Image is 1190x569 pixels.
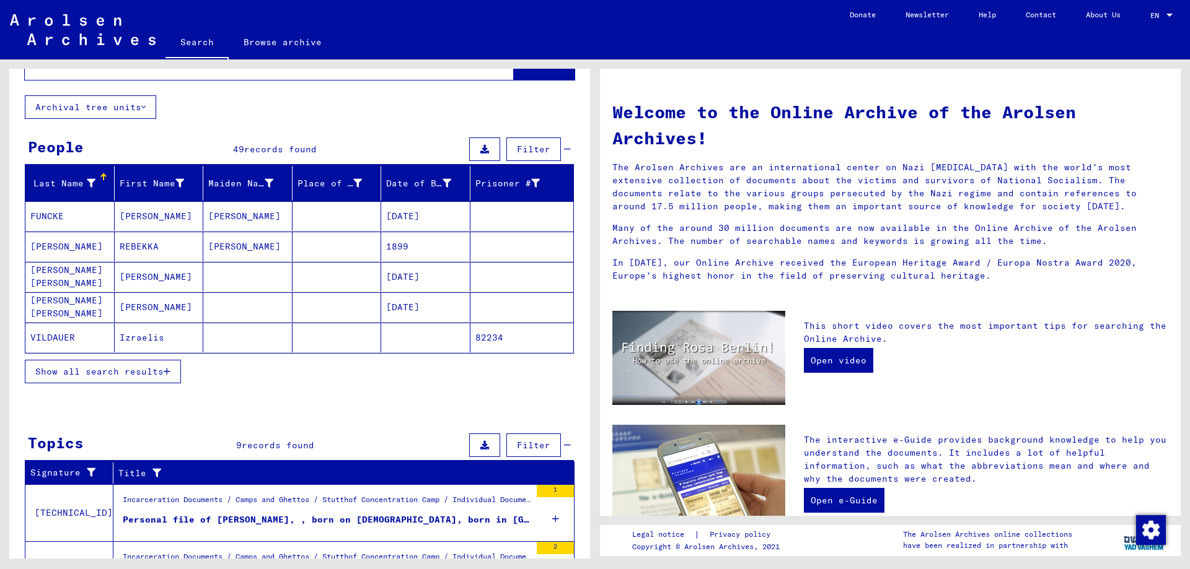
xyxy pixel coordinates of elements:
[30,177,95,190] div: Last Name
[244,144,317,155] span: records found
[229,27,337,57] a: Browse archive
[612,222,1168,248] p: Many of the around 30 million documents are now available in the Online Archive of the Arolsen Ar...
[25,360,181,383] button: Show all search results
[28,136,84,158] div: People
[381,166,470,201] mat-header-cell: Date of Birth
[115,262,204,292] mat-cell: [PERSON_NAME]
[118,463,559,483] div: Title
[612,311,785,405] img: video.jpg
[632,528,694,541] a: Legal notice
[632,541,785,552] p: Copyright © Arolsen Archives, 2021
[236,440,242,451] span: 9
[242,440,314,451] span: records found
[381,292,470,322] mat-cell: [DATE]
[208,177,273,190] div: Maiden Name
[297,173,381,193] div: Place of Birth
[115,166,204,201] mat-header-cell: First Name
[1150,11,1164,20] span: EN
[506,137,561,161] button: Filter
[381,262,470,292] mat-cell: [DATE]
[25,232,115,261] mat-cell: [PERSON_NAME]
[1136,515,1166,545] img: Change consent
[381,232,470,261] mat-cell: 1899
[386,177,451,190] div: Date of Birth
[25,166,115,201] mat-header-cell: Last Name
[293,166,382,201] mat-header-cell: Place of Birth
[475,177,540,190] div: Prisoner #
[700,528,785,541] a: Privacy policy
[612,256,1168,282] p: In [DATE], our Online Archive received the European Heritage Award / Europa Nostra Award 2020, Eu...
[115,323,204,352] mat-cell: Izraelis
[612,161,1168,213] p: The Arolsen Archives are an international center on Nazi [MEDICAL_DATA] with the world’s most ext...
[203,232,293,261] mat-cell: [PERSON_NAME]
[208,173,292,193] div: Maiden Name
[470,166,574,201] mat-header-cell: Prisoner #
[30,466,97,479] div: Signature
[612,99,1168,151] h1: Welcome to the Online Archive of the Arolsen Archives!
[115,201,204,231] mat-cell: [PERSON_NAME]
[517,440,550,451] span: Filter
[120,173,203,193] div: First Name
[804,433,1168,485] p: The interactive e-Guide provides background knowledge to help you understand the documents. It in...
[470,323,574,352] mat-cell: 82234
[118,467,544,480] div: Title
[123,494,531,511] div: Incarceration Documents / Camps and Ghettos / Stutthof Concentration Camp / Individual Documents ...
[28,432,84,454] div: Topics
[25,201,115,231] mat-cell: FUNCKE
[632,528,785,541] div: |
[120,177,185,190] div: First Name
[203,166,293,201] mat-header-cell: Maiden Name
[123,513,531,526] div: Personal file of [PERSON_NAME], , born on [DEMOGRAPHIC_DATA], born in [GEOGRAPHIC_DATA]
[506,433,561,457] button: Filter
[25,262,115,292] mat-cell: [PERSON_NAME] [PERSON_NAME]
[30,173,114,193] div: Last Name
[804,319,1168,345] p: This short video covers the most important tips for searching the Online Archive.
[612,425,785,540] img: eguide.jpg
[35,366,164,377] span: Show all search results
[203,201,293,231] mat-cell: [PERSON_NAME]
[233,144,244,155] span: 49
[903,529,1072,540] p: The Arolsen Archives online collections
[10,14,156,45] img: Arolsen_neg.svg
[1121,524,1168,555] img: yv_logo.png
[123,551,531,568] div: Incarceration Documents / Camps and Ghettos / Stutthof Concentration Camp / Individual Documents ...
[517,144,550,155] span: Filter
[25,323,115,352] mat-cell: VILDAUER
[537,542,574,554] div: 2
[537,485,574,497] div: 1
[386,173,470,193] div: Date of Birth
[1135,515,1165,544] div: Change consent
[475,173,559,193] div: Prisoner #
[115,292,204,322] mat-cell: [PERSON_NAME]
[25,484,113,541] td: [TECHNICAL_ID]
[804,488,884,513] a: Open e-Guide
[30,463,113,483] div: Signature
[165,27,229,59] a: Search
[381,201,470,231] mat-cell: [DATE]
[115,232,204,261] mat-cell: REBEKKA
[25,292,115,322] mat-cell: [PERSON_NAME] [PERSON_NAME]
[804,348,873,373] a: Open video
[903,540,1072,551] p: have been realized in partnership with
[297,177,363,190] div: Place of Birth
[25,95,156,119] button: Archival tree units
